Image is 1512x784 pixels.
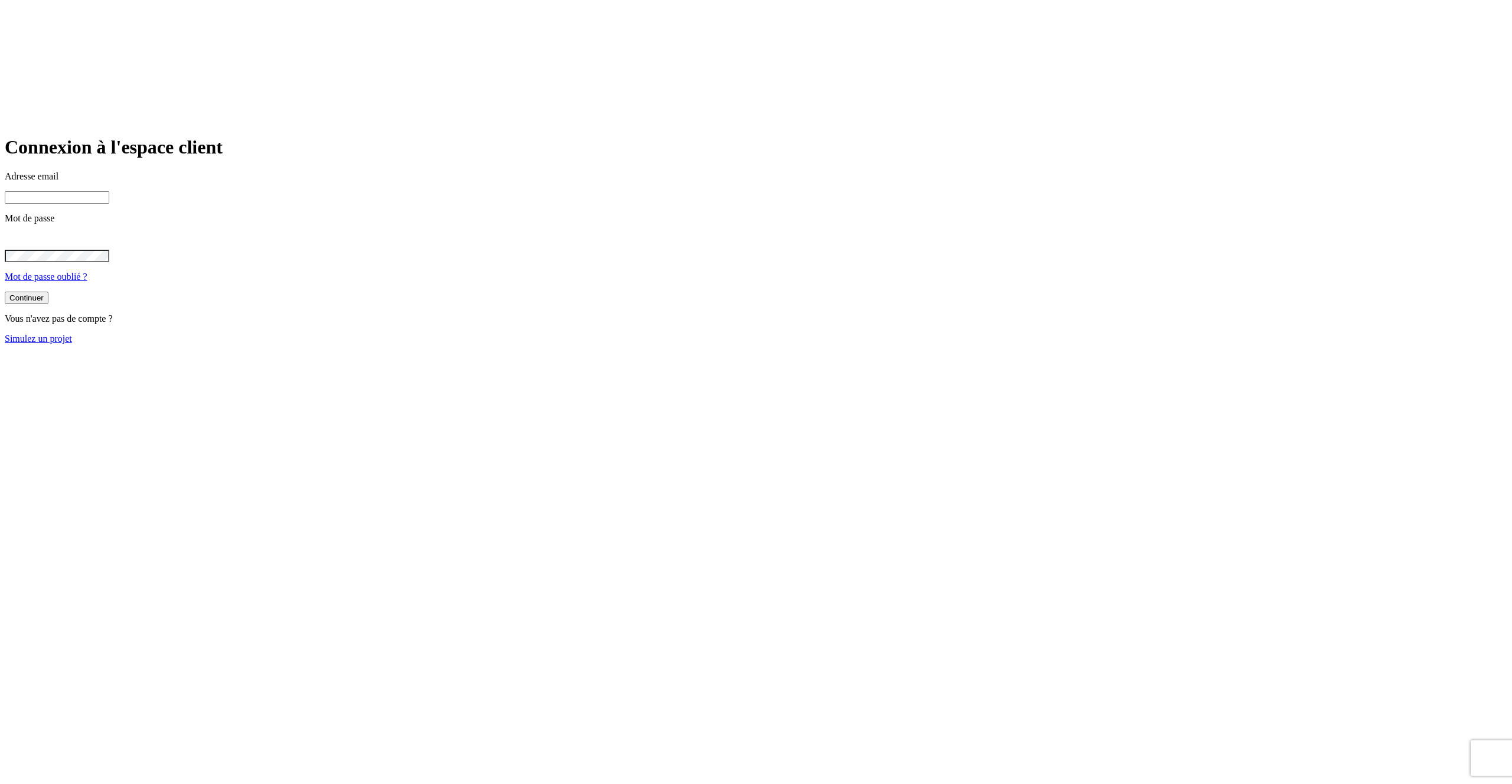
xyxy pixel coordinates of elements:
div: Continuer [9,293,44,302]
a: Mot de passe oublié ? [5,272,87,282]
button: Continuer [5,292,48,304]
p: Vous n'avez pas de compte ? [5,313,1507,324]
a: Simulez un projet [5,334,72,344]
p: Adresse email [5,171,1507,182]
h1: Connexion à l'espace client [5,136,1507,158]
p: Mot de passe [5,213,1507,224]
